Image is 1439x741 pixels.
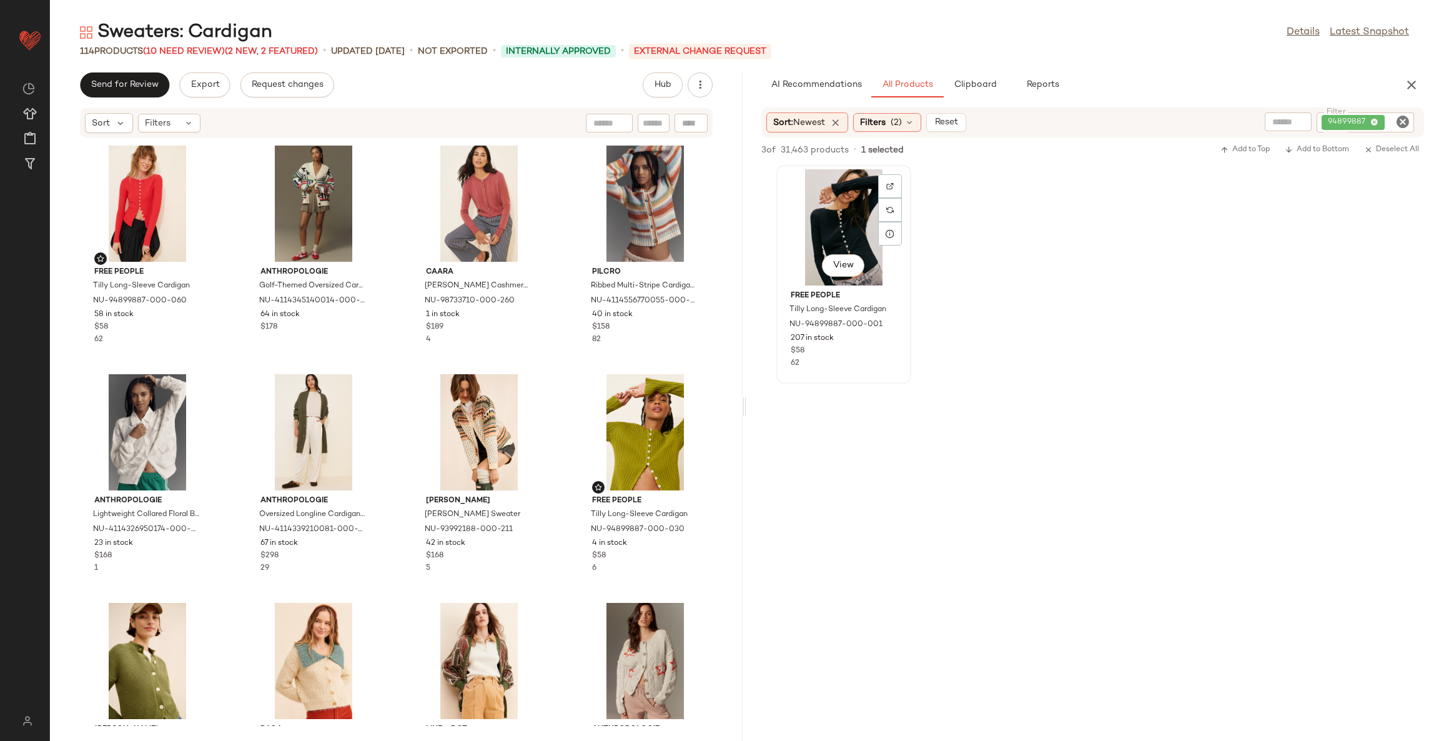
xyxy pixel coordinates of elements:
[1364,146,1419,154] span: Deselect All
[595,484,602,491] img: svg%3e
[1287,25,1320,40] a: Details
[92,117,110,130] span: Sort
[1280,142,1354,157] button: Add to Bottom
[791,333,834,344] span: 207 in stock
[260,564,269,572] span: 29
[591,281,697,292] span: Ribbed Multi-Stripe Cardigan Sweater
[886,182,894,190] img: svg%3e
[425,509,520,520] span: [PERSON_NAME] Sweater
[80,45,318,58] div: Products
[94,724,200,735] span: [PERSON_NAME]
[259,524,365,535] span: NU-4114339210081-000-230
[145,117,171,130] span: Filters
[592,564,596,572] span: 6
[323,44,326,59] span: •
[592,495,698,507] span: Free People
[592,550,606,562] span: $58
[621,44,624,59] span: •
[793,118,825,127] span: Newest
[592,309,633,321] span: 40 in stock
[94,495,200,507] span: Anthropologie
[833,261,854,271] span: View
[416,603,542,719] img: 63758106_038_b3
[260,267,367,278] span: Anthropologie
[418,45,488,58] p: Not Exported
[891,116,902,129] span: (2)
[416,374,542,490] img: 93992188_211_b
[1220,146,1270,154] span: Add to Top
[259,281,365,292] span: Golf-Themed Oversized Cardigan Sweater
[250,146,377,262] img: 4114345140014_015_b
[761,144,776,157] span: 3 of
[582,603,708,719] img: 4113952560009_069_b
[592,267,698,278] span: Pilcro
[886,206,894,214] img: svg%3e
[416,146,542,262] img: 98733710_260_b
[94,336,103,344] span: 62
[179,72,230,97] button: Export
[789,319,883,331] span: NU-94899887-000-001
[791,291,897,302] span: Free People
[860,116,886,129] span: Filters
[781,169,907,286] img: 94899887_001_b
[190,80,219,90] span: Export
[882,80,933,90] span: All Products
[22,82,35,95] img: svg%3e
[80,72,169,97] button: Send for Review
[426,564,430,572] span: 5
[260,309,300,321] span: 64 in stock
[629,44,771,59] p: External Change Request
[250,374,377,490] img: 4114339210081_230_b
[251,80,324,90] span: Request changes
[94,309,134,321] span: 58 in stock
[260,538,298,549] span: 67 in stock
[93,296,187,307] span: NU-94899887-000-060
[94,267,200,278] span: Free People
[410,44,413,59] span: •
[94,322,108,333] span: $58
[1026,80,1059,90] span: Reports
[80,47,94,56] span: 114
[17,27,42,52] img: heart_red.DM2ytmEG.svg
[426,538,465,549] span: 42 in stock
[771,80,862,90] span: AI Recommendations
[15,716,39,726] img: svg%3e
[934,117,957,127] span: Reset
[1395,114,1410,129] i: Clear Filter
[654,80,671,90] span: Hub
[260,495,367,507] span: Anthropologie
[592,322,610,333] span: $158
[861,144,904,157] span: 1 selected
[426,724,532,735] span: Line + Dot
[225,47,318,56] span: (2 New, 2 Featured)
[791,346,804,357] span: $58
[259,296,365,307] span: NU-4114345140014-000-015
[250,603,377,719] img: 65385783_011_b4
[789,304,886,316] span: Tilly Long-Sleeve Cardigan
[80,26,92,39] img: svg%3e
[425,296,515,307] span: NU-98733710-000-260
[97,255,104,262] img: svg%3e
[426,495,532,507] span: [PERSON_NAME]
[143,47,225,56] span: (10 Need Review)
[1330,25,1409,40] a: Latest Snapshot
[425,281,531,292] span: [PERSON_NAME] Cashmere Cardigan Sweater
[260,322,277,333] span: $178
[953,80,996,90] span: Clipboard
[1215,142,1275,157] button: Add to Top
[426,550,443,562] span: $168
[506,45,611,58] span: Internally Approved
[822,254,864,277] button: View
[260,550,279,562] span: $298
[91,80,159,90] span: Send for Review
[80,20,272,45] div: Sweaters: Cardigan
[592,538,627,549] span: 4 in stock
[425,524,513,535] span: NU-93992188-000-211
[1285,146,1349,154] span: Add to Bottom
[426,267,532,278] span: CAARA
[591,524,685,535] span: NU-94899887-000-030
[773,116,825,129] span: Sort:
[426,309,460,321] span: 1 in stock
[94,550,112,562] span: $168
[1328,117,1370,128] span: 94899887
